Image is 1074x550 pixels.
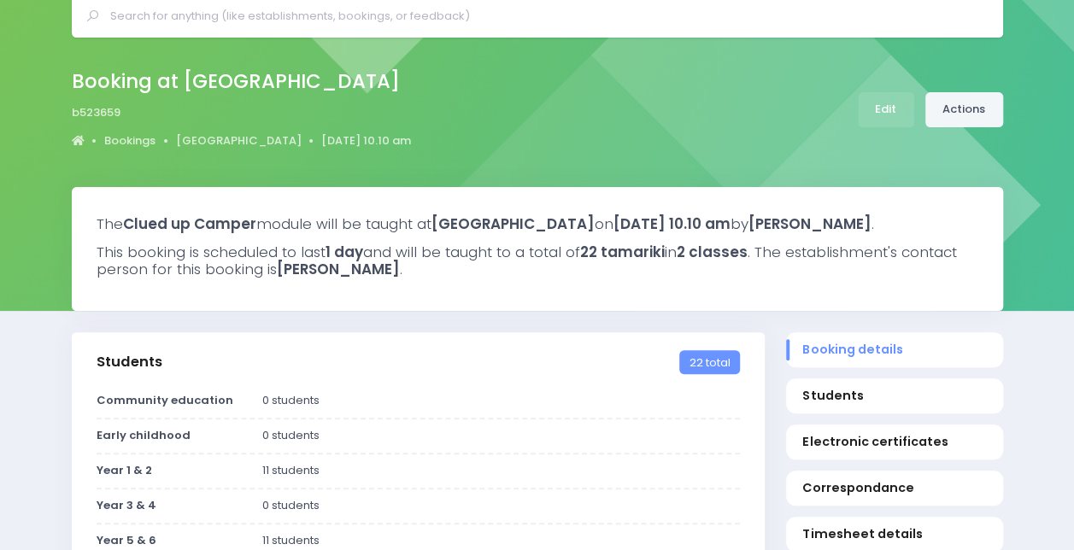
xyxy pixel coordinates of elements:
a: Edit [858,92,914,127]
div: 0 students [252,427,750,444]
a: [GEOGRAPHIC_DATA] [176,132,302,149]
span: Electronic certificates [802,433,986,451]
strong: [DATE] 10.10 am [613,214,731,234]
strong: Year 3 & 4 [97,497,156,513]
div: 11 students [252,532,750,549]
h3: This booking is scheduled to last and will be taught to a total of in . The establishment's conta... [97,243,978,278]
strong: Year 5 & 6 [97,532,156,548]
a: Electronic certificates [786,424,1003,459]
span: Timesheet details [802,525,986,543]
h3: Students [97,354,162,371]
div: 0 students [252,497,750,514]
div: 11 students [252,462,750,479]
span: 22 total [679,350,739,374]
strong: [PERSON_NAME] [748,214,872,234]
span: Correspondance [802,479,986,497]
h3: The module will be taught at on by . [97,215,978,232]
a: Correspondance [786,471,1003,506]
a: Bookings [104,132,156,149]
span: b523659 [72,104,120,121]
span: Students [802,387,986,405]
strong: [PERSON_NAME] [277,259,400,279]
strong: Early childhood [97,427,191,443]
span: Booking details [802,341,986,359]
strong: Community education [97,392,233,408]
strong: 2 classes [677,242,748,262]
a: Actions [925,92,1003,127]
h2: Booking at [GEOGRAPHIC_DATA] [72,70,400,93]
div: 0 students [252,392,750,409]
strong: Year 1 & 2 [97,462,152,478]
strong: [GEOGRAPHIC_DATA] [431,214,595,234]
strong: 22 tamariki [580,242,665,262]
a: [DATE] 10.10 am [321,132,411,149]
strong: 1 day [326,242,363,262]
a: Students [786,378,1003,413]
strong: Clued up Camper [123,214,256,234]
input: Search for anything (like establishments, bookings, or feedback) [110,3,979,29]
a: Booking details [786,332,1003,367]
